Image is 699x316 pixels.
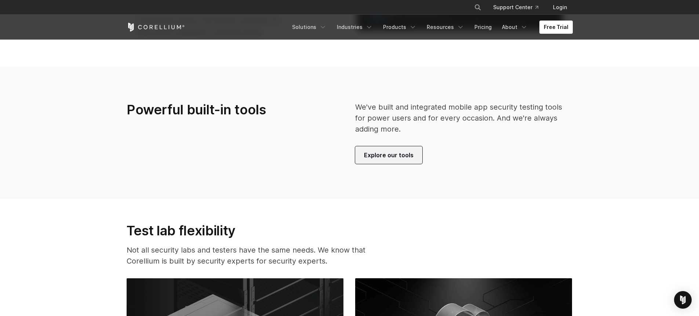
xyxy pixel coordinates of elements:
a: Support Center [487,1,544,14]
a: About [498,21,532,34]
a: Industries [332,21,377,34]
div: Navigation Menu [465,1,573,14]
span: We've built and integrated mobile app security testing tools for power users and for every occasi... [355,103,562,133]
div: Open Intercom Messenger [674,291,692,309]
a: Pricing [470,21,496,34]
a: Explore our tools [355,146,422,164]
a: Resources [422,21,469,34]
h3: Powerful built-in tools [127,102,314,118]
a: Free Trial [539,21,573,34]
h3: Test lab flexibility [127,223,377,239]
a: Login [547,1,573,14]
div: Navigation Menu [288,21,573,34]
a: Solutions [288,21,331,34]
button: Search [471,1,484,14]
a: Products [379,21,421,34]
a: Corellium Home [127,23,185,32]
p: Not all security labs and testers have the same needs. We know that Corellium is built by securit... [127,245,377,267]
span: Explore our tools [364,151,414,159]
